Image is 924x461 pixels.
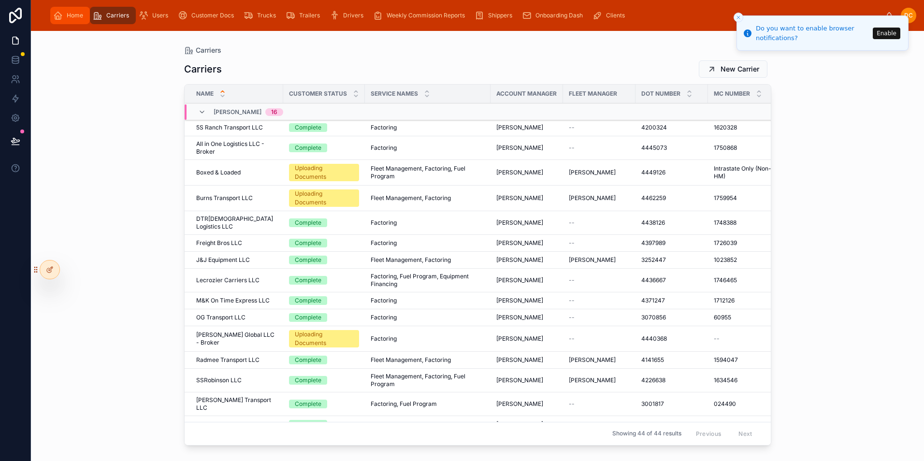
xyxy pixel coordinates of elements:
[569,400,630,408] a: --
[175,7,241,24] a: Customer Docs
[569,256,616,264] span: [PERSON_NAME]
[641,90,680,98] span: DOT Number
[612,430,681,438] span: Showing 44 of 44 results
[873,28,900,39] button: Enable
[714,420,782,428] a: 1641456
[641,144,702,152] a: 4445073
[641,314,666,321] span: 3070856
[371,273,485,288] a: Factoring, Fuel Program, Equipment Financing
[641,297,665,304] span: 4371247
[196,420,277,428] a: The Rooster Cargo LLC
[496,194,557,202] a: [PERSON_NAME]
[641,420,702,428] a: 4239301
[569,194,616,202] span: [PERSON_NAME]
[196,276,260,284] span: Lecrozier Carriers LLC
[196,194,277,202] a: Burns Transport LLC
[641,276,702,284] a: 4436667
[496,314,557,321] a: [PERSON_NAME]
[371,239,485,247] a: Factoring
[496,239,557,247] a: [PERSON_NAME]
[371,90,418,98] span: Service Names
[641,219,702,227] a: 4438126
[496,420,543,428] span: [PERSON_NAME]
[714,376,737,384] span: 1634546
[196,376,277,384] a: SSRobinson LLC
[641,420,665,428] span: 4239301
[289,330,359,347] a: Uploading Documents
[496,194,543,202] span: [PERSON_NAME]
[295,420,321,429] div: Complete
[569,219,575,227] span: --
[714,165,782,180] a: Intrastate Only (Non-HM)
[295,239,321,247] div: Complete
[569,297,575,304] span: --
[496,124,543,131] span: [PERSON_NAME]
[295,313,321,322] div: Complete
[569,314,575,321] span: --
[590,7,632,24] a: Clients
[196,376,242,384] span: SSRobinson LLC
[196,239,277,247] a: Freight Bros LLC
[295,276,321,285] div: Complete
[289,276,359,285] a: Complete
[371,335,397,343] span: Factoring
[496,124,557,131] a: [PERSON_NAME]
[184,62,222,76] h1: Carriers
[714,256,737,264] span: 1023852
[196,396,277,412] span: [PERSON_NAME] Transport LLC
[371,124,397,131] span: Factoring
[714,276,782,284] a: 1746465
[714,219,736,227] span: 1748388
[496,335,543,343] span: [PERSON_NAME]
[496,169,557,176] a: [PERSON_NAME]
[641,169,702,176] a: 4449126
[641,356,664,364] span: 4141655
[496,144,557,152] a: [PERSON_NAME]
[371,373,485,388] span: Fleet Management, Factoring, Fuel Program
[283,7,327,24] a: Trailers
[295,296,321,305] div: Complete
[289,218,359,227] a: Complete
[271,108,277,116] div: 16
[241,7,283,24] a: Trucks
[289,256,359,264] a: Complete
[371,356,451,364] span: Fleet Management, Factoring
[714,297,782,304] a: 1712126
[196,194,253,202] span: Burns Transport LLC
[371,219,397,227] span: Factoring
[371,144,485,152] a: Factoring
[196,297,277,304] a: M&K On Time Express LLC
[196,314,245,321] span: OG Transport LLC
[90,7,136,24] a: Carriers
[641,400,664,408] span: 3001817
[714,376,782,384] a: 1634546
[343,12,363,19] span: Drivers
[371,194,485,202] a: Fleet Management, Factoring
[50,7,90,24] a: Home
[496,256,557,264] a: [PERSON_NAME]
[714,400,736,408] span: 024490
[295,400,321,408] div: Complete
[488,12,512,19] span: Shippers
[714,356,738,364] span: 1594047
[535,12,583,19] span: Onboarding Dash
[569,90,617,98] span: Fleet Manager
[327,7,370,24] a: Drivers
[371,314,485,321] a: Factoring
[714,335,782,343] a: --
[569,144,575,152] span: --
[569,297,630,304] a: --
[721,64,759,74] span: New Carrier
[569,194,630,202] a: [PERSON_NAME]
[714,124,737,131] span: 1620328
[295,256,321,264] div: Complete
[569,124,575,131] span: --
[641,256,666,264] span: 3252447
[569,376,630,384] a: [PERSON_NAME]
[641,276,666,284] span: 4436667
[295,218,321,227] div: Complete
[714,335,720,343] span: --
[196,169,277,176] a: Boxed & Loaded
[371,420,485,428] a: Fuel and Factoring Combination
